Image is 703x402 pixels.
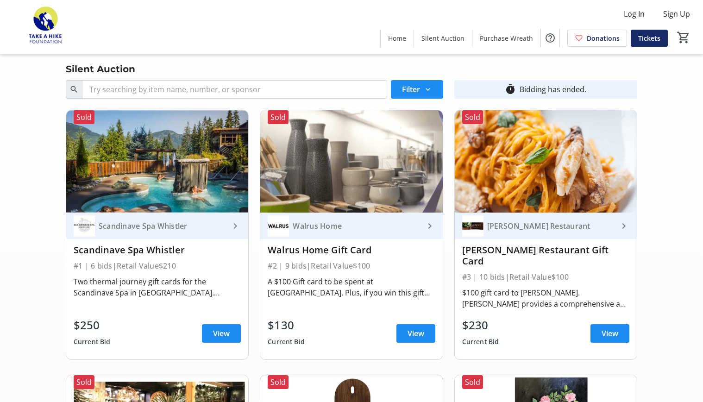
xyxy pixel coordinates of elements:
div: #2 | 9 bids | Retail Value $100 [268,259,435,272]
img: Walrus Home [268,215,289,237]
img: Scandinave Spa Whistler [74,215,95,237]
a: Silent Auction [414,30,472,47]
div: Walrus Home Gift Card [268,245,435,256]
a: View [590,324,629,343]
mat-icon: keyboard_arrow_right [230,220,241,232]
div: Sold [268,375,289,389]
a: Donations [567,30,627,47]
span: Silent Auction [421,33,464,43]
img: Scandinave Spa Whistler [66,110,248,213]
div: [PERSON_NAME] Restaurant Gift Card [462,245,629,267]
span: View [602,328,618,339]
div: Sold [74,110,94,124]
div: Two thermal journey gift cards for the Scandinave Spa in [GEOGRAPHIC_DATA]. Experience a wellness... [74,276,241,298]
span: Donations [587,33,620,43]
div: Scandinave Spa Whistler [95,221,230,231]
button: Cart [675,29,692,46]
div: Current Bid [268,333,305,350]
img: La Quercia Restaurant [462,215,483,237]
mat-icon: keyboard_arrow_right [424,220,435,232]
span: Log In [624,8,645,19]
div: $130 [268,317,305,333]
div: $100 gift card to [PERSON_NAME]. [PERSON_NAME] provides a comprehensive and seasonally focused me... [462,287,629,309]
div: Walrus Home [289,221,424,231]
a: View [396,324,435,343]
span: View [408,328,424,339]
div: Bidding has ended. [520,84,586,95]
div: Silent Auction [60,62,141,76]
a: View [202,324,241,343]
div: $250 [74,317,111,333]
span: Sign Up [663,8,690,19]
div: Scandinave Spa Whistler [74,245,241,256]
div: A $100 Gift card to be spent at [GEOGRAPHIC_DATA]. Plus, if you win this gift card, "a pleasant s... [268,276,435,298]
span: Purchase Wreath [480,33,533,43]
button: Help [541,29,559,47]
input: Try searching by item name, number, or sponsor [82,80,387,99]
img: Take a Hike Foundation's Logo [6,4,88,50]
div: Sold [462,110,483,124]
button: Sign Up [656,6,697,21]
span: View [213,328,230,339]
div: Sold [462,375,483,389]
a: Home [381,30,414,47]
div: Current Bid [462,333,499,350]
div: Sold [268,110,289,124]
mat-icon: timer_outline [505,84,516,95]
mat-icon: keyboard_arrow_right [618,220,629,232]
a: Scandinave Spa WhistlerScandinave Spa Whistler [66,213,248,239]
div: #1 | 6 bids | Retail Value $210 [74,259,241,272]
a: Purchase Wreath [472,30,540,47]
div: [PERSON_NAME] Restaurant [483,221,618,231]
span: Tickets [638,33,660,43]
div: $230 [462,317,499,333]
div: #3 | 10 bids | Retail Value $100 [462,270,629,283]
div: Current Bid [74,333,111,350]
a: Walrus HomeWalrus Home [260,213,442,239]
span: Home [388,33,406,43]
img: Walrus Home Gift Card [260,110,442,213]
a: La Quercia Restaurant[PERSON_NAME] Restaurant [455,213,637,239]
a: Tickets [631,30,668,47]
span: Filter [402,84,420,95]
div: Sold [74,375,94,389]
button: Log In [616,6,652,21]
img: La Quercia Restaurant Gift Card [455,110,637,213]
button: Filter [391,80,443,99]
